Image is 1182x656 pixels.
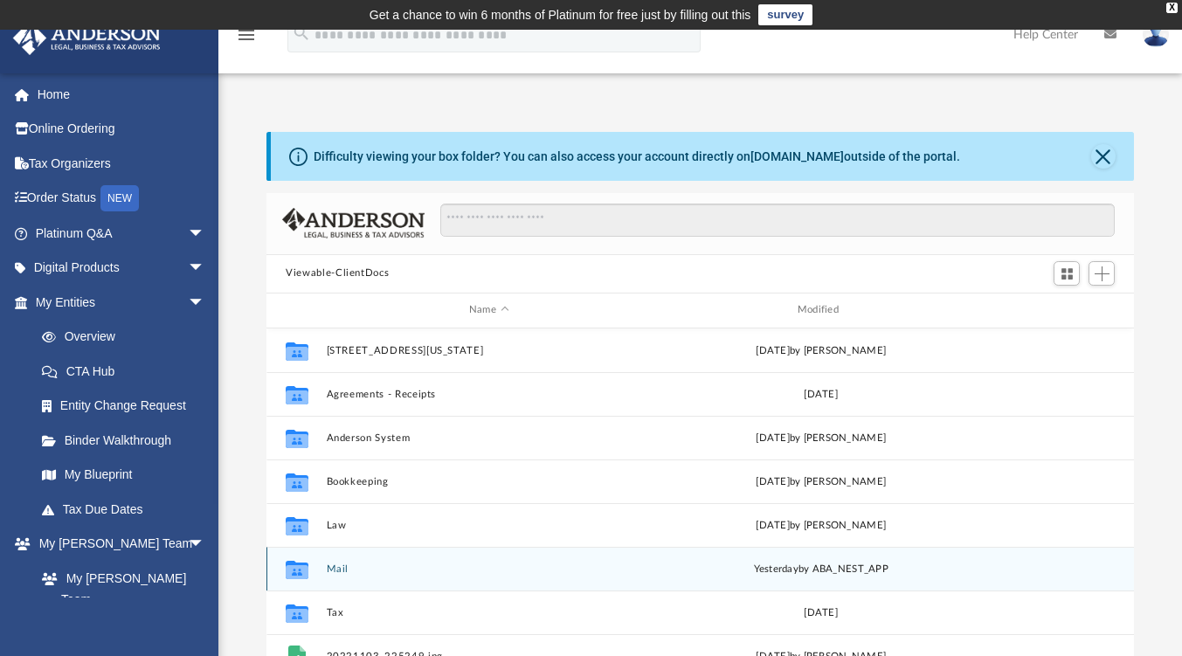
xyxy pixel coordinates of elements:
[440,204,1115,237] input: Search files and folders
[12,216,232,251] a: Platinum Q&Aarrow_drop_down
[188,285,223,321] span: arrow_drop_down
[12,77,232,112] a: Home
[24,458,223,493] a: My Blueprint
[236,33,257,45] a: menu
[1091,144,1116,169] button: Close
[236,24,257,45] i: menu
[8,21,166,55] img: Anderson Advisors Platinum Portal
[24,389,232,424] a: Entity Change Request
[659,386,984,402] div: [DATE]
[1054,261,1080,286] button: Switch to Grid View
[188,251,223,287] span: arrow_drop_down
[750,149,844,163] a: [DOMAIN_NAME]
[12,181,232,217] a: Order StatusNEW
[24,561,214,617] a: My [PERSON_NAME] Team
[314,148,960,166] div: Difficulty viewing your box folder? You can also access your account directly on outside of the p...
[327,345,652,356] button: [STREET_ADDRESS][US_STATE]
[12,146,232,181] a: Tax Organizers
[327,520,652,531] button: Law
[327,432,652,444] button: Anderson System
[758,4,812,25] a: survey
[991,302,1113,318] div: id
[24,492,232,527] a: Tax Due Dates
[188,527,223,563] span: arrow_drop_down
[659,342,984,358] div: [DATE] by [PERSON_NAME]
[188,216,223,252] span: arrow_drop_down
[12,285,232,320] a: My Entitiesarrow_drop_down
[24,320,232,355] a: Overview
[292,24,311,43] i: search
[659,604,984,620] div: [DATE]
[659,430,984,445] div: [DATE] by [PERSON_NAME]
[327,389,652,400] button: Agreements - Receipts
[1166,3,1178,13] div: close
[274,302,318,318] div: id
[327,607,652,618] button: Tax
[326,302,651,318] div: Name
[659,561,984,577] div: by ABA_NEST_APP
[12,112,232,147] a: Online Ordering
[659,517,984,533] div: [DATE] by [PERSON_NAME]
[327,563,652,575] button: Mail
[327,476,652,487] button: Bookkeeping
[12,527,223,562] a: My [PERSON_NAME] Teamarrow_drop_down
[659,302,984,318] div: Modified
[1143,22,1169,47] img: User Pic
[370,4,751,25] div: Get a chance to win 6 months of Platinum for free just by filling out this
[100,185,139,211] div: NEW
[12,251,232,286] a: Digital Productsarrow_drop_down
[24,423,232,458] a: Binder Walkthrough
[659,473,984,489] div: [DATE] by [PERSON_NAME]
[286,266,389,281] button: Viewable-ClientDocs
[24,354,232,389] a: CTA Hub
[754,563,798,573] span: yesterday
[1089,261,1115,286] button: Add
